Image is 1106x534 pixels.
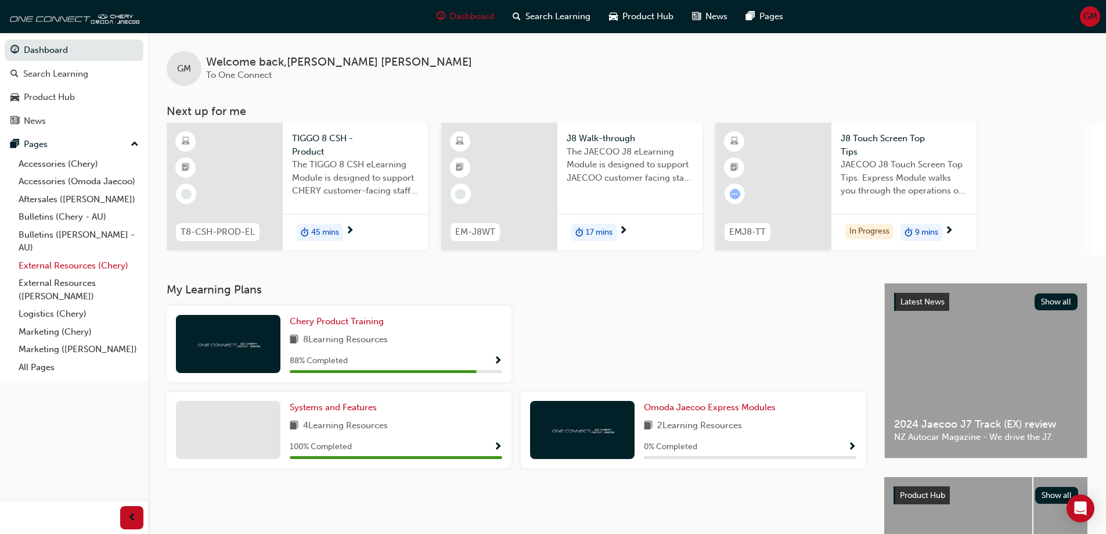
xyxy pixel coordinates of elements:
[715,123,977,250] a: EMJ8-TTJ8 Touch Screen Top TipsJAECOO J8 Touch Screen Top Tips. Express Module walks you through ...
[759,10,783,23] span: Pages
[206,70,272,80] span: To One Connect
[730,189,740,199] span: learningRecordVerb_ATTEMPT-icon
[5,87,143,108] a: Product Hub
[600,5,683,28] a: car-iconProduct Hub
[905,225,913,240] span: duration-icon
[303,333,388,347] span: 8 Learning Resources
[705,10,727,23] span: News
[181,189,192,199] span: learningRecordVerb_NONE-icon
[6,5,139,28] img: oneconnect
[14,359,143,377] a: All Pages
[437,9,445,24] span: guage-icon
[5,110,143,132] a: News
[884,283,1087,458] a: Latest NewsShow all2024 Jaecoo J7 Track (EX) reviewNZ Autocar Magazine - We drive the J7.
[841,158,967,198] span: JAECOO J8 Touch Screen Top Tips. Express Module walks you through the operations of the J8 touch ...
[292,132,419,158] span: TIGGO 8 CSH - Product
[503,5,600,28] a: search-iconSearch Learning
[24,91,75,104] div: Product Hub
[644,440,697,454] span: 0 % Completed
[290,316,384,327] span: Chery Product Training
[945,226,953,236] span: next-icon
[14,274,143,305] a: External Resources ([PERSON_NAME])
[644,419,653,433] span: book-icon
[14,208,143,226] a: Bulletins (Chery - AU)
[622,10,673,23] span: Product Hub
[915,226,938,239] span: 9 mins
[900,490,945,500] span: Product Hub
[14,323,143,341] a: Marketing (Chery)
[182,134,190,149] span: learningResourceType_ELEARNING-icon
[900,297,945,307] span: Latest News
[619,226,628,236] span: next-icon
[455,189,466,199] span: learningRecordVerb_NONE-icon
[692,9,701,24] span: news-icon
[290,401,381,414] a: Systems and Features
[14,305,143,323] a: Logistics (Chery)
[1083,10,1097,23] span: GM
[14,155,143,173] a: Accessories (Chery)
[10,45,19,56] span: guage-icon
[493,356,502,367] span: Show Progress
[586,226,613,239] span: 17 mins
[1035,487,1079,504] button: Show all
[206,56,472,69] span: Welcome back , [PERSON_NAME] [PERSON_NAME]
[493,440,502,454] button: Show Progress
[311,226,339,239] span: 45 mins
[848,442,856,453] span: Show Progress
[644,402,776,413] span: Omoda Jaecoo Express Modules
[5,134,143,155] button: Pages
[845,224,894,239] div: In Progress
[567,132,693,145] span: J8 Walk-through
[5,40,143,61] a: Dashboard
[525,10,590,23] span: Search Learning
[455,225,495,239] span: EM-J8WT
[24,138,48,151] div: Pages
[10,92,19,103] span: car-icon
[848,440,856,454] button: Show Progress
[1035,293,1078,310] button: Show all
[1080,6,1100,27] button: GM
[23,67,88,81] div: Search Learning
[167,283,866,296] h3: My Learning Plans
[493,354,502,368] button: Show Progress
[292,158,419,198] span: The TIGGO 8 CSH eLearning Module is designed to support CHERY customer-facing staff with the prod...
[290,419,298,433] span: book-icon
[513,9,521,24] span: search-icon
[456,134,464,149] span: learningResourceType_ELEARNING-icon
[493,442,502,453] span: Show Progress
[290,402,377,413] span: Systems and Features
[14,257,143,275] a: External Resources (Chery)
[5,37,143,134] button: DashboardSearch LearningProduct HubNews
[737,5,792,28] a: pages-iconPages
[456,160,464,175] span: booktick-icon
[729,225,766,239] span: EMJ8-TT
[303,419,388,433] span: 4 Learning Resources
[550,424,614,435] img: oneconnect
[746,9,755,24] span: pages-icon
[441,123,702,250] a: EM-J8WTJ8 Walk-throughThe JAECOO J8 eLearning Module is designed to support JAECOO customer facin...
[301,225,309,240] span: duration-icon
[894,418,1078,431] span: 2024 Jaecoo J7 Track (EX) review
[167,123,428,250] a: T8-CSH-PROD-ELTIGGO 8 CSH - ProductThe TIGGO 8 CSH eLearning Module is designed to support CHERY ...
[5,63,143,85] a: Search Learning
[131,137,139,152] span: up-icon
[10,116,19,127] span: news-icon
[1067,494,1094,522] div: Open Intercom Messenger
[14,226,143,257] a: Bulletins ([PERSON_NAME] - AU)
[730,134,738,149] span: learningResourceType_ELEARNING-icon
[657,419,742,433] span: 2 Learning Resources
[290,315,388,328] a: Chery Product Training
[128,511,136,525] span: prev-icon
[894,293,1078,311] a: Latest NewsShow all
[181,225,255,239] span: T8-CSH-PROD-EL
[10,139,19,150] span: pages-icon
[290,354,348,368] span: 88 % Completed
[730,160,738,175] span: booktick-icon
[345,226,354,236] span: next-icon
[290,440,352,454] span: 100 % Completed
[841,132,967,158] span: J8 Touch Screen Top Tips
[24,114,46,128] div: News
[14,341,143,359] a: Marketing ([PERSON_NAME])
[567,145,693,185] span: The JAECOO J8 eLearning Module is designed to support JAECOO customer facing staff with the produ...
